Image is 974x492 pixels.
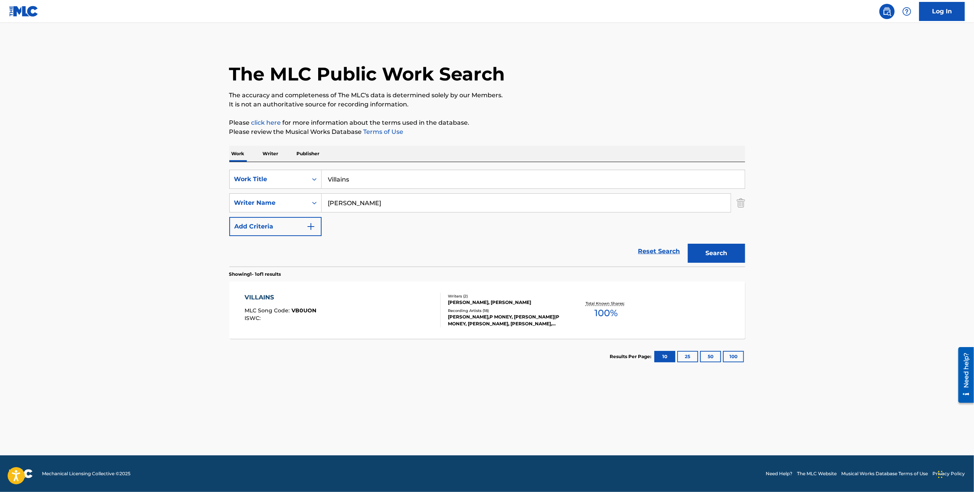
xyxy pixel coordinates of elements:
span: Mechanical Licensing Collective © 2025 [42,470,130,477]
img: Delete Criterion [737,193,745,212]
p: Results Per Page: [610,353,654,360]
a: VILLAINSMLC Song Code:VB0UONISWC:Writers (2)[PERSON_NAME], [PERSON_NAME]Recording Artists (18)[PE... [229,281,745,339]
p: The accuracy and completeness of The MLC's data is determined solely by our Members. [229,91,745,100]
p: Please for more information about the terms used in the database. [229,118,745,127]
p: Writer [261,146,281,162]
a: Privacy Policy [932,470,965,477]
span: MLC Song Code : [245,307,291,314]
div: VILLAINS [245,293,316,302]
p: Work [229,146,247,162]
p: Showing 1 - 1 of 1 results [229,271,281,278]
p: It is not an authoritative source for recording information. [229,100,745,109]
img: help [902,7,911,16]
form: Search Form [229,170,745,267]
img: 9d2ae6d4665cec9f34b9.svg [306,222,316,231]
iframe: Chat Widget [936,455,974,492]
h1: The MLC Public Work Search [229,63,505,85]
a: Terms of Use [362,128,404,135]
div: [PERSON_NAME],P MONEY, [PERSON_NAME]|P MONEY, [PERSON_NAME], [PERSON_NAME],[PERSON_NAME], [PERSON... [448,314,563,327]
img: search [882,7,892,16]
span: 100 % [594,306,618,320]
a: Need Help? [766,470,792,477]
iframe: Resource Center [953,344,974,406]
button: Add Criteria [229,217,322,236]
a: click here [251,119,281,126]
p: Publisher [295,146,322,162]
p: Total Known Shares: [586,301,626,306]
div: Help [899,4,914,19]
button: 10 [654,351,675,362]
button: 100 [723,351,744,362]
img: logo [9,469,33,478]
div: [PERSON_NAME], [PERSON_NAME] [448,299,563,306]
a: The MLC Website [797,470,837,477]
div: Recording Artists ( 18 ) [448,308,563,314]
span: VB0UON [291,307,316,314]
div: Writers ( 2 ) [448,293,563,299]
div: Work Title [234,175,303,184]
div: Drag [938,463,943,486]
a: Log In [919,2,965,21]
button: 25 [677,351,698,362]
img: MLC Logo [9,6,39,17]
div: Writer Name [234,198,303,207]
span: ISWC : [245,315,262,322]
a: Musical Works Database Terms of Use [841,470,928,477]
p: Please review the Musical Works Database [229,127,745,137]
a: Public Search [879,4,895,19]
button: 50 [700,351,721,362]
button: Search [688,244,745,263]
a: Reset Search [634,243,684,260]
